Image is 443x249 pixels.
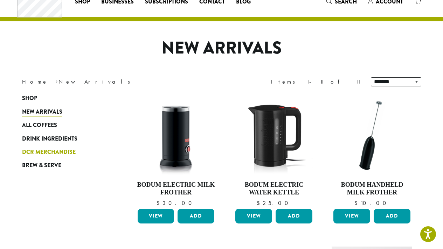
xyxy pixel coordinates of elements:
button: Add [374,209,410,223]
h4: Bodum Handheld Milk Frother [332,181,412,196]
img: DP3927.01-002.png [332,95,412,176]
bdi: 25.00 [257,199,291,207]
span: Drink Ingredients [22,135,77,143]
span: $ [354,199,360,207]
span: › [55,75,58,86]
a: View [235,209,272,223]
a: Brew & Serve [22,159,106,172]
span: $ [157,199,162,207]
h4: Bodum Electric Milk Frother [136,181,216,196]
a: All Coffees [22,119,106,132]
a: View [333,209,370,223]
span: DCR Merchandise [22,148,76,157]
a: Bodum Electric Water Kettle $25.00 [234,95,314,206]
a: Home [22,78,48,85]
span: New Arrivals [22,108,62,116]
span: All Coffees [22,121,57,130]
div: Items 1-11 of 11 [271,78,360,86]
a: Bodum Handheld Milk Frother $10.00 [332,95,412,206]
a: Shop [22,92,106,105]
a: Bodum Electric Milk Frother $30.00 [136,95,216,206]
a: DCR Merchandise [22,145,106,159]
a: New Arrivals [22,105,106,119]
h4: Bodum Electric Water Kettle [234,181,314,196]
button: Add [178,209,214,223]
a: View [138,209,174,223]
bdi: 10.00 [354,199,389,207]
span: $ [257,199,263,207]
nav: Breadcrumb [22,78,211,86]
span: Brew & Serve [22,161,61,170]
bdi: 30.00 [157,199,195,207]
img: DP3954.01-002.png [136,95,216,176]
img: DP3955.01.png [234,95,314,176]
span: Shop [22,94,37,103]
button: Add [276,209,312,223]
a: Drink Ingredients [22,132,106,145]
h1: New Arrivals [17,38,427,58]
